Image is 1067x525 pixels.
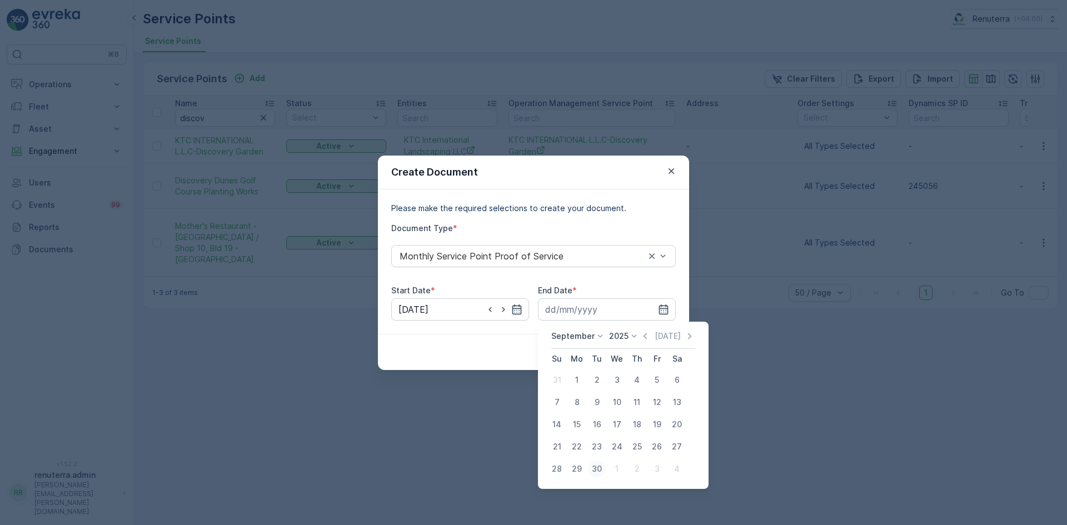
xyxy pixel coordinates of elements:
[655,331,681,342] p: [DATE]
[609,331,629,342] p: 2025
[538,286,572,295] label: End Date
[588,460,606,478] div: 30
[667,349,687,369] th: Saturday
[548,438,566,456] div: 21
[567,349,587,369] th: Monday
[627,349,647,369] th: Thursday
[391,298,529,321] input: dd/mm/yyyy
[668,460,686,478] div: 4
[648,460,666,478] div: 3
[628,438,646,456] div: 25
[608,371,626,389] div: 3
[668,416,686,433] div: 20
[648,416,666,433] div: 19
[588,371,606,389] div: 2
[668,438,686,456] div: 27
[588,393,606,411] div: 9
[588,438,606,456] div: 23
[628,416,646,433] div: 18
[568,460,586,478] div: 29
[648,371,666,389] div: 5
[547,349,567,369] th: Sunday
[568,416,586,433] div: 15
[668,371,686,389] div: 6
[548,393,566,411] div: 7
[608,416,626,433] div: 17
[668,393,686,411] div: 13
[568,438,586,456] div: 22
[628,460,646,478] div: 2
[647,349,667,369] th: Friday
[608,460,626,478] div: 1
[607,349,627,369] th: Wednesday
[548,371,566,389] div: 31
[551,331,595,342] p: September
[608,438,626,456] div: 24
[628,393,646,411] div: 11
[548,416,566,433] div: 14
[391,286,431,295] label: Start Date
[587,349,607,369] th: Tuesday
[391,223,453,233] label: Document Type
[568,393,586,411] div: 8
[391,164,478,180] p: Create Document
[588,416,606,433] div: 16
[391,203,676,214] p: Please make the required selections to create your document.
[548,460,566,478] div: 28
[648,393,666,411] div: 12
[538,298,676,321] input: dd/mm/yyyy
[648,438,666,456] div: 26
[628,371,646,389] div: 4
[568,371,586,389] div: 1
[608,393,626,411] div: 10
